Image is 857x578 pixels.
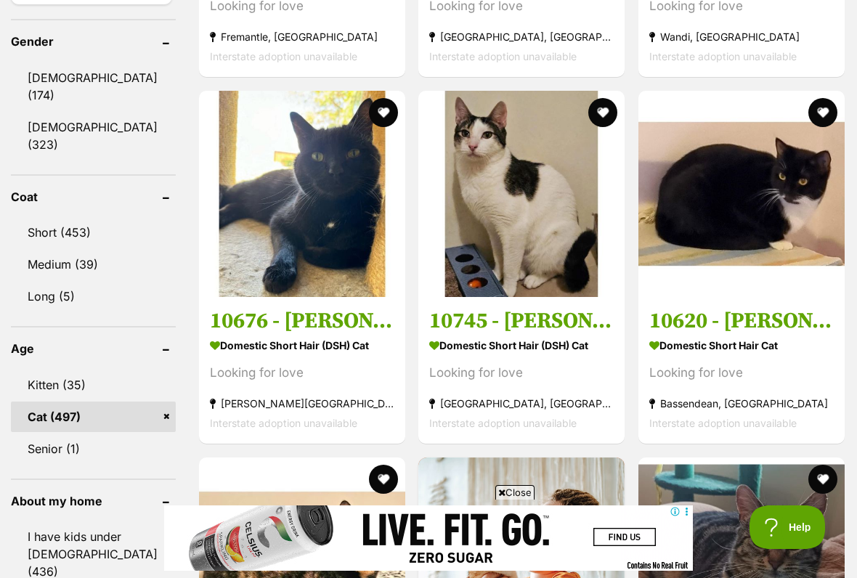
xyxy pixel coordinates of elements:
[429,363,614,383] div: Looking for love
[649,394,834,413] strong: Bassendean, [GEOGRAPHIC_DATA]
[199,296,405,444] a: 10676 - [PERSON_NAME] Domestic Short Hair (DSH) Cat Looking for love [PERSON_NAME][GEOGRAPHIC_DAT...
[649,417,797,429] span: Interstate adoption unavailable
[429,417,577,429] span: Interstate adoption unavailable
[11,190,176,203] header: Coat
[649,335,834,356] strong: Domestic Short Hair Cat
[368,465,397,494] button: favourite
[11,35,176,48] header: Gender
[429,27,614,46] strong: [GEOGRAPHIC_DATA], [GEOGRAPHIC_DATA]
[11,217,176,248] a: Short (453)
[495,485,535,500] span: Close
[808,98,837,127] button: favourite
[210,335,394,356] strong: Domestic Short Hair (DSH) Cat
[638,91,845,297] img: 10620 - Marlow - Domestic Short Hair Cat
[429,394,614,413] strong: [GEOGRAPHIC_DATA], [GEOGRAPHIC_DATA]
[429,307,614,335] h3: 10745 - [PERSON_NAME]
[210,417,357,429] span: Interstate adoption unavailable
[11,62,176,110] a: [DEMOGRAPHIC_DATA] (174)
[418,91,625,297] img: 10745 - Morley - Domestic Short Hair (DSH) Cat
[11,112,176,160] a: [DEMOGRAPHIC_DATA] (323)
[11,433,176,464] a: Senior (1)
[638,296,845,444] a: 10620 - [PERSON_NAME] Domestic Short Hair Cat Looking for love Bassendean, [GEOGRAPHIC_DATA] Inte...
[210,50,357,62] span: Interstate adoption unavailable
[808,465,837,494] button: favourite
[649,307,834,335] h3: 10620 - [PERSON_NAME]
[750,505,828,549] iframe: Help Scout Beacon - Open
[164,505,693,571] iframe: Advertisement
[11,402,176,432] a: Cat (497)
[11,342,176,355] header: Age
[429,50,577,62] span: Interstate adoption unavailable
[649,363,834,383] div: Looking for love
[429,335,614,356] strong: Domestic Short Hair (DSH) Cat
[11,281,176,312] a: Long (5)
[210,394,394,413] strong: [PERSON_NAME][GEOGRAPHIC_DATA], [GEOGRAPHIC_DATA]
[11,249,176,280] a: Medium (39)
[210,363,394,383] div: Looking for love
[368,98,397,127] button: favourite
[210,307,394,335] h3: 10676 - [PERSON_NAME]
[588,98,617,127] button: favourite
[649,27,834,46] strong: Wandi, [GEOGRAPHIC_DATA]
[11,370,176,400] a: Kitten (35)
[418,296,625,444] a: 10745 - [PERSON_NAME] Domestic Short Hair (DSH) Cat Looking for love [GEOGRAPHIC_DATA], [GEOGRAPH...
[11,494,176,508] header: About my home
[210,27,394,46] strong: Fremantle, [GEOGRAPHIC_DATA]
[649,50,797,62] span: Interstate adoption unavailable
[199,91,405,297] img: 10676 - Leeroy - Domestic Short Hair (DSH) Cat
